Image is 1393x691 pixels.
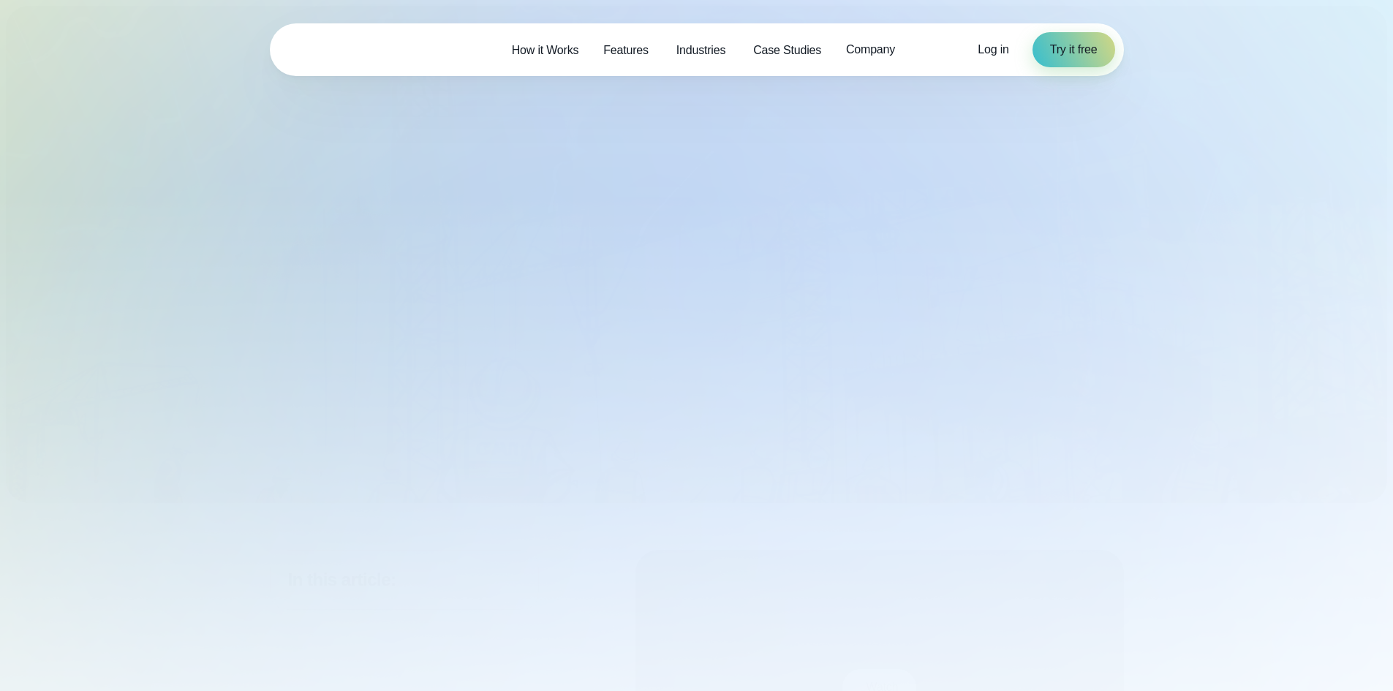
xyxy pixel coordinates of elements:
span: Try it free [1050,41,1098,58]
span: Industries [676,42,725,59]
span: Features [603,42,649,59]
a: Case Studies [741,35,834,65]
span: How it Works [512,42,579,59]
a: Log in [978,41,1008,58]
span: Company [846,41,895,58]
span: Log in [978,43,1008,56]
span: Case Studies [753,42,821,59]
a: How it Works [499,35,592,65]
a: Try it free [1033,32,1115,67]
